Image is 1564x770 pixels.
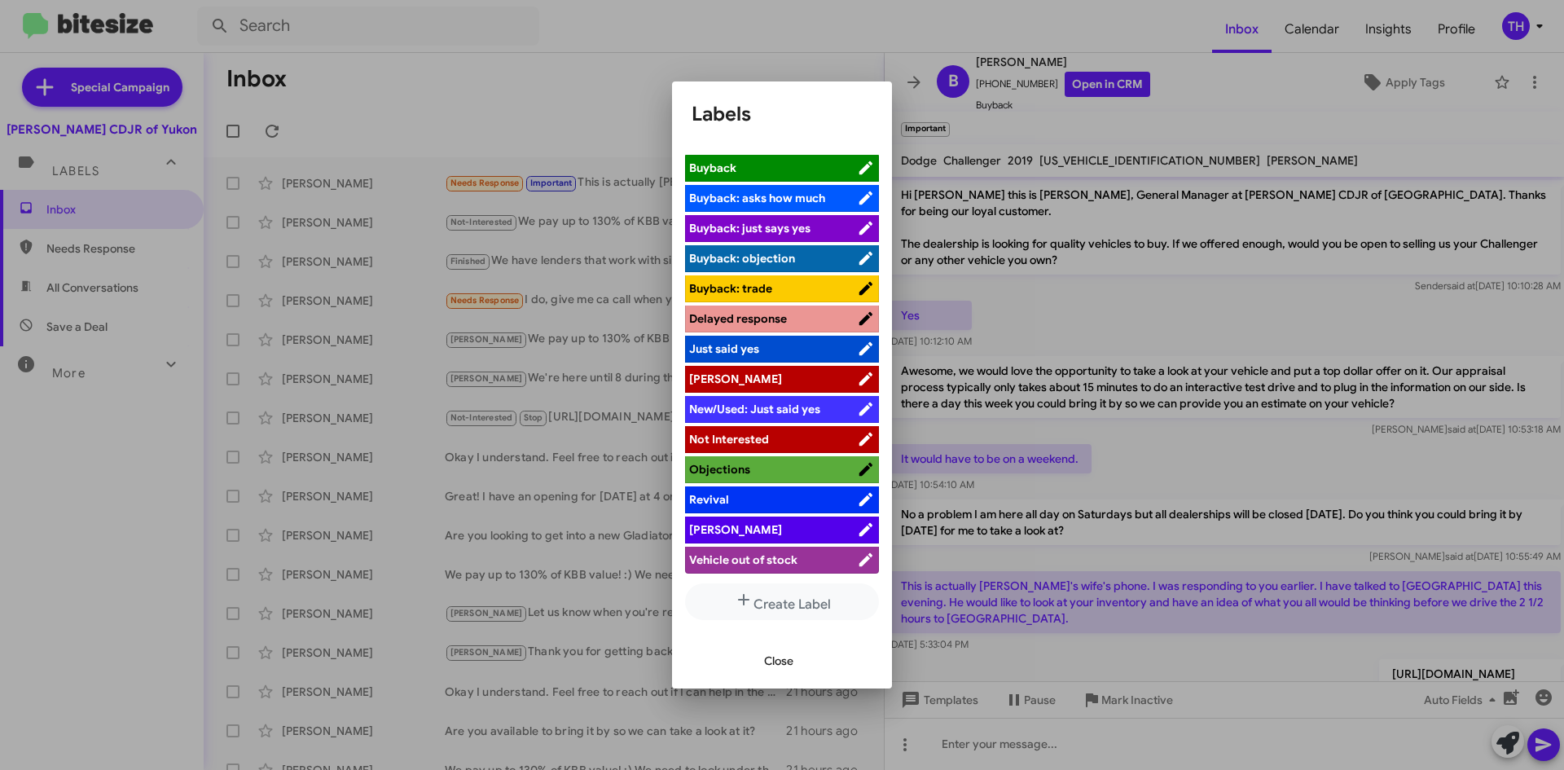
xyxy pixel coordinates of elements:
span: Buyback: objection [689,251,795,266]
span: [PERSON_NAME] [689,522,782,537]
button: Create Label [685,583,879,620]
h1: Labels [692,101,872,127]
span: Delayed response [689,311,787,326]
span: New/Used: Just said yes [689,402,820,416]
span: Vehicle out of stock [689,552,797,567]
span: Revival [689,492,729,507]
span: Buyback: just says yes [689,221,811,235]
span: Buyback: asks how much [689,191,825,205]
button: Close [751,646,806,675]
span: Buyback: trade [689,281,772,296]
span: Close [764,646,793,675]
span: Objections [689,462,750,477]
span: Just said yes [689,341,759,356]
span: [PERSON_NAME] [689,372,782,386]
span: Buyback [689,161,736,175]
span: Not Interested [689,432,769,447]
